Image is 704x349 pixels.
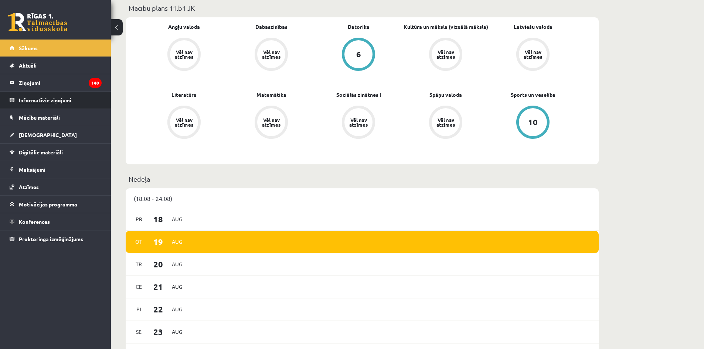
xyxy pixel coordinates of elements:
div: Vēl nav atzīmes [174,117,194,127]
a: Motivācijas programma [10,196,102,213]
a: Sports un veselība [511,91,555,99]
a: [DEMOGRAPHIC_DATA] [10,126,102,143]
legend: Ziņojumi [19,74,102,91]
a: Vēl nav atzīmes [489,38,577,72]
span: Atzīmes [19,184,39,190]
a: Ziņojumi140 [10,74,102,91]
span: Aug [169,326,185,338]
span: Aktuāli [19,62,37,69]
div: Vēl nav atzīmes [174,49,194,59]
legend: Informatīvie ziņojumi [19,92,102,109]
span: Pr [131,213,147,225]
span: Mācību materiāli [19,114,60,121]
legend: Maksājumi [19,161,102,178]
span: Sākums [19,45,38,51]
span: 18 [147,213,170,225]
span: Aug [169,281,185,292]
a: Vēl nav atzīmes [140,106,228,140]
span: 22 [147,303,170,315]
i: 140 [89,78,102,88]
span: Aug [169,259,185,270]
div: 10 [528,118,538,126]
a: Aktuāli [10,57,102,74]
a: Vēl nav atzīmes [140,38,228,72]
span: Pi [131,304,147,315]
span: Tr [131,259,147,270]
a: Dabaszinības [255,23,288,31]
span: [DEMOGRAPHIC_DATA] [19,131,77,138]
a: 10 [489,106,577,140]
div: 6 [356,50,361,58]
a: Vēl nav atzīmes [315,106,402,140]
a: Kultūra un māksla (vizuālā māksla) [404,23,488,31]
a: Datorika [348,23,370,31]
a: Konferences [10,213,102,230]
a: Rīgas 1. Tālmācības vidusskola [8,13,67,31]
div: Vēl nav atzīmes [261,117,282,127]
span: Aug [169,213,185,225]
a: 6 [315,38,402,72]
a: Vēl nav atzīmes [228,38,315,72]
a: Angļu valoda [168,23,200,31]
span: Aug [169,236,185,247]
span: Ce [131,281,147,292]
a: Spāņu valoda [429,91,462,99]
span: Se [131,326,147,338]
a: Sociālās zinātnes I [336,91,381,99]
span: 23 [147,326,170,338]
div: Vēl nav atzīmes [348,117,369,127]
div: Vēl nav atzīmes [523,49,543,59]
a: Literatūra [171,91,197,99]
a: Latviešu valoda [514,23,552,31]
div: Vēl nav atzīmes [435,117,456,127]
a: Mācību materiāli [10,109,102,126]
p: Mācību plāns 11.b1 JK [129,3,596,13]
div: Vēl nav atzīmes [435,49,456,59]
span: Aug [169,304,185,315]
span: 20 [147,258,170,270]
span: Motivācijas programma [19,201,77,208]
div: (18.08 - 24.08) [126,188,599,208]
div: Vēl nav atzīmes [261,49,282,59]
a: Vēl nav atzīmes [402,38,489,72]
span: 21 [147,281,170,293]
a: Vēl nav atzīmes [402,106,489,140]
a: Digitālie materiāli [10,144,102,161]
span: Konferences [19,218,50,225]
span: Digitālie materiāli [19,149,63,155]
span: Ot [131,236,147,247]
span: Proktoringa izmēģinājums [19,236,83,242]
a: Vēl nav atzīmes [228,106,315,140]
a: Proktoringa izmēģinājums [10,230,102,247]
a: Informatīvie ziņojumi [10,92,102,109]
p: Nedēļa [129,174,596,184]
span: 19 [147,236,170,248]
a: Matemātika [256,91,286,99]
a: Sākums [10,40,102,57]
a: Atzīmes [10,178,102,195]
a: Maksājumi [10,161,102,178]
